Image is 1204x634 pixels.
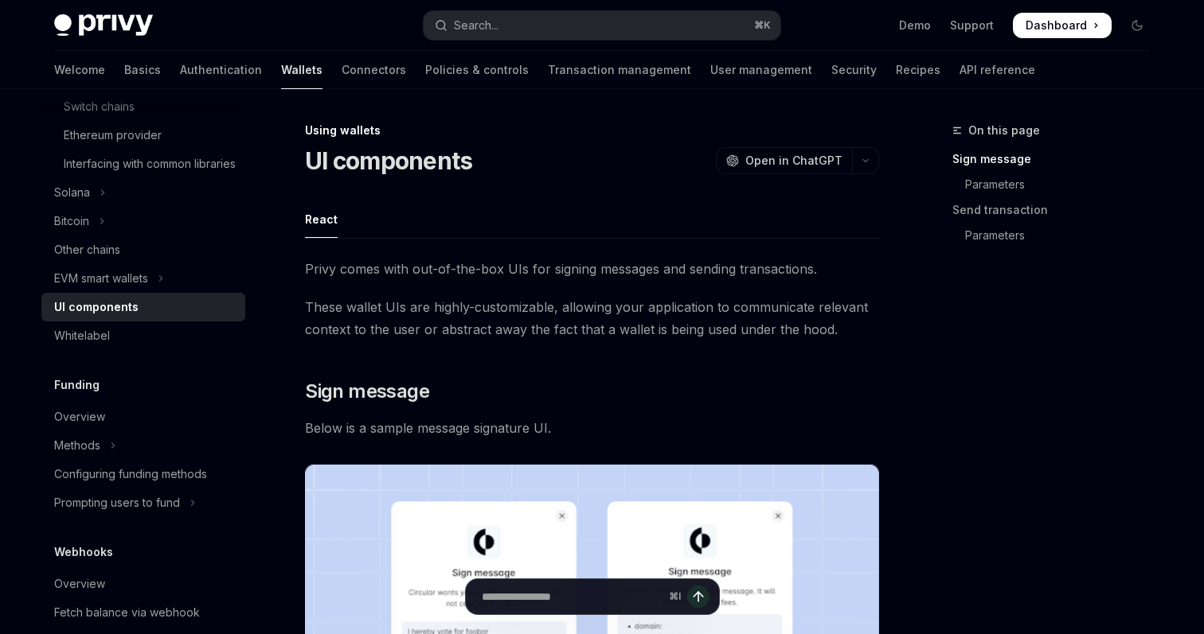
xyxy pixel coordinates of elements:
[482,579,663,614] input: Ask a question...
[64,126,162,145] div: Ethereum provider
[54,212,89,231] div: Bitcoin
[281,51,322,89] a: Wallets
[305,200,338,238] div: React
[41,121,245,150] a: Ethereum provider
[54,298,139,317] div: UI components
[41,431,245,460] button: Toggle Methods section
[41,293,245,321] a: UI components
[952,223,1163,248] a: Parameters
[952,172,1163,197] a: Parameters
[54,543,113,562] h5: Webhooks
[41,598,245,627] a: Fetch balance via webhook
[342,51,406,89] a: Connectors
[54,183,90,202] div: Solana
[745,153,842,169] span: Open in ChatGPT
[54,375,100,395] h5: Funding
[124,51,161,89] a: Basics
[305,379,429,404] span: Sign message
[1013,13,1112,38] a: Dashboard
[1026,18,1087,33] span: Dashboard
[41,264,245,293] button: Toggle EVM smart wallets section
[896,51,940,89] a: Recipes
[454,16,498,35] div: Search...
[950,18,994,33] a: Support
[54,14,153,37] img: dark logo
[424,11,780,40] button: Open search
[305,296,879,340] span: These wallet UIs are highly-customizable, allowing your application to communicate relevant conte...
[899,18,931,33] a: Demo
[54,407,105,426] div: Overview
[41,403,245,431] a: Overview
[41,321,245,350] a: Whitelabel
[960,51,1035,89] a: API reference
[754,19,771,32] span: ⌘ K
[64,154,236,173] div: Interfacing with common libraries
[1124,13,1150,38] button: Toggle dark mode
[305,146,472,175] h1: UI components
[54,436,100,455] div: Methods
[687,585,709,608] button: Send message
[710,51,812,89] a: User management
[54,51,105,89] a: Welcome
[968,121,1040,140] span: On this page
[54,326,110,345] div: Whitelabel
[41,150,245,178] a: Interfacing with common libraries
[54,493,180,512] div: Prompting users to fund
[41,570,245,598] a: Overview
[41,207,245,235] button: Toggle Bitcoin section
[305,417,879,439] span: Below is a sample message signature UI.
[831,51,877,89] a: Security
[41,488,245,517] button: Toggle Prompting users to fund section
[41,460,245,488] a: Configuring funding methods
[54,465,207,484] div: Configuring funding methods
[952,197,1163,223] a: Send transaction
[952,146,1163,172] a: Sign message
[305,123,879,138] div: Using wallets
[54,603,200,622] div: Fetch balance via webhook
[548,51,691,89] a: Transaction management
[54,240,120,259] div: Other chains
[54,269,148,288] div: EVM smart wallets
[41,235,245,264] a: Other chains
[54,574,105,593] div: Overview
[41,178,245,207] button: Toggle Solana section
[716,147,852,174] button: Open in ChatGPT
[425,51,529,89] a: Policies & controls
[180,51,262,89] a: Authentication
[305,258,879,280] span: Privy comes with out-of-the-box UIs for signing messages and sending transactions.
